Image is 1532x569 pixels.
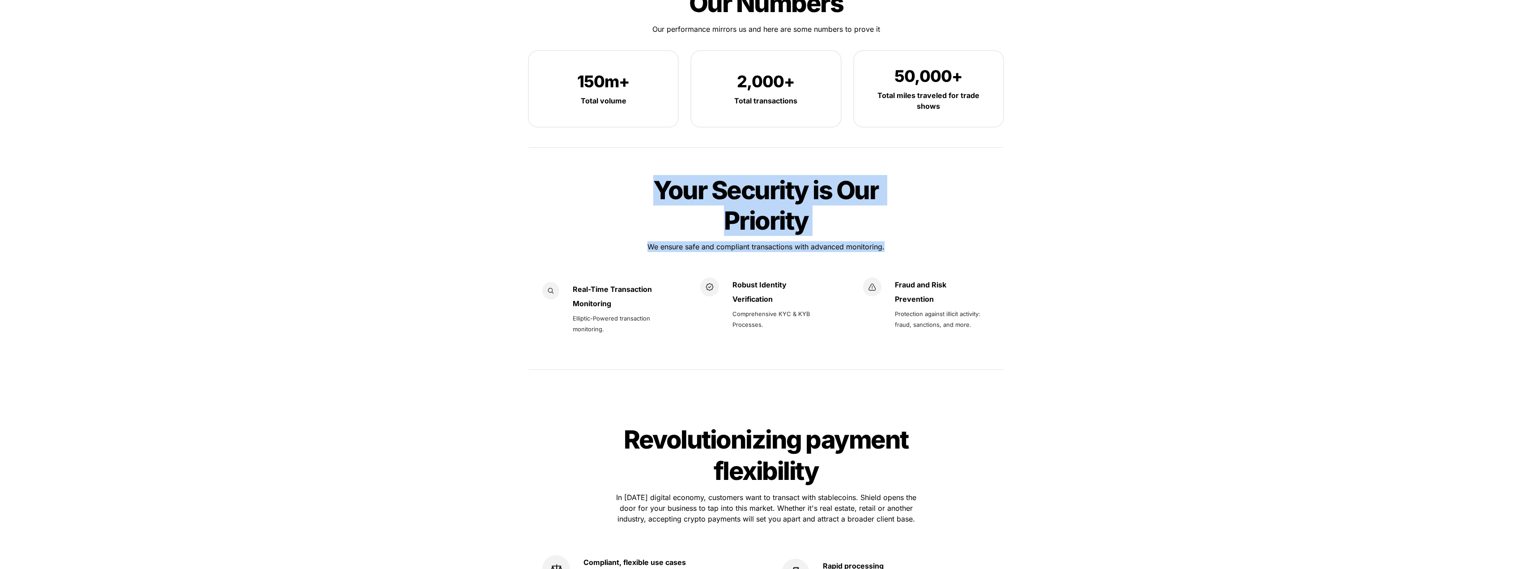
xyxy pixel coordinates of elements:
[732,295,773,304] strong: Verification
[581,96,626,105] strong: Total volume
[653,175,883,236] span: Your Security is Our Priority
[732,280,787,289] strong: Robust Identity
[573,285,652,294] strong: Real-Time Transaction
[737,72,795,91] span: 2,000+
[732,310,812,328] span: Comprehensive KYC & KYB Processes.
[616,493,919,523] span: In [DATE] digital economy, customers want to transact with stablecoins. Shield opens the door for...
[583,558,686,567] strong: Compliant, flexible use cases
[573,299,611,308] strong: Monitoring
[734,96,797,105] strong: Total transactions
[647,242,885,251] span: We ensure safe and compliant transactions with advanced monitoring.
[652,25,880,34] span: Our performance mirrors us and here are some numbers to prove it
[577,72,630,91] span: 150m+
[894,66,962,86] span: 50,000+
[895,310,982,328] span: Protection against illicit activity: fraud, sanctions, and more.
[877,91,981,111] strong: Total miles traveled for trade shows
[624,424,912,486] span: Revolutionizing payment flexibility
[895,280,946,289] strong: Fraud and Risk
[573,315,652,333] span: Elliptic-Powered transaction monitoring.
[895,295,934,304] strong: Prevention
